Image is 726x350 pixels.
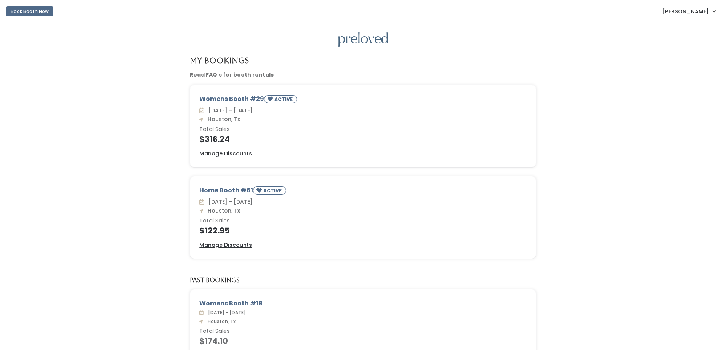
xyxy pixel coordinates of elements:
[338,32,388,47] img: preloved logo
[199,150,252,158] a: Manage Discounts
[199,126,527,133] h6: Total Sales
[205,198,253,206] span: [DATE] - [DATE]
[199,328,527,334] h6: Total Sales
[199,226,527,235] h4: $122.95
[205,207,240,214] span: Houston, Tx
[199,241,252,249] a: Manage Discounts
[199,135,527,144] h4: $316.24
[205,318,236,324] span: Houston, Tx
[199,299,527,308] div: Womens Booth #18
[6,3,53,20] a: Book Booth Now
[199,218,527,224] h6: Total Sales
[205,107,253,114] span: [DATE] - [DATE]
[6,6,53,16] button: Book Booth Now
[274,96,294,102] small: ACTIVE
[199,186,527,198] div: Home Booth #61
[655,3,723,19] a: [PERSON_NAME]
[263,187,283,194] small: ACTIVE
[190,277,240,284] h5: Past Bookings
[190,56,249,65] h4: My Bookings
[662,7,709,16] span: [PERSON_NAME]
[199,94,527,106] div: Womens Booth #29
[190,71,274,78] a: Read FAQ's for booth rentals
[199,337,527,345] h4: $174.10
[205,309,246,316] span: [DATE] - [DATE]
[205,115,240,123] span: Houston, Tx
